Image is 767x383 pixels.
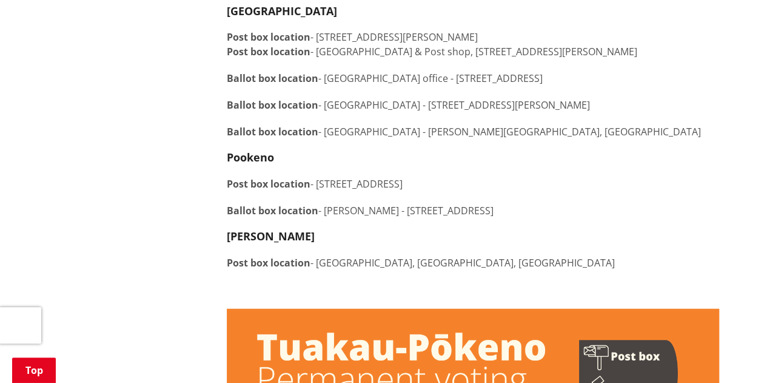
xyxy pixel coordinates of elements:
[227,124,719,139] p: - [GEOGRAPHIC_DATA] - [PERSON_NAME][GEOGRAPHIC_DATA], [GEOGRAPHIC_DATA]
[227,256,310,269] strong: Post box location
[227,150,274,164] strong: Pookeno
[12,358,56,383] a: Top
[227,125,318,138] strong: Ballot box location
[227,71,719,86] p: - [GEOGRAPHIC_DATA] office - [STREET_ADDRESS]
[227,72,318,85] strong: Ballot box location
[227,229,315,243] strong: [PERSON_NAME]
[227,177,719,191] p: - [STREET_ADDRESS]
[227,204,318,217] strong: Ballot box location
[227,30,310,44] strong: Post box location
[711,332,755,376] iframe: Messenger Launcher
[227,30,719,59] p: - [STREET_ADDRESS][PERSON_NAME] - [GEOGRAPHIC_DATA] & Post shop, [STREET_ADDRESS][PERSON_NAME]
[227,45,310,58] strong: Post box location
[227,256,719,270] p: - [GEOGRAPHIC_DATA], [GEOGRAPHIC_DATA], [GEOGRAPHIC_DATA]
[227,177,310,191] strong: Post box location
[227,98,318,112] strong: Ballot box location
[227,4,337,18] strong: [GEOGRAPHIC_DATA]
[227,98,719,112] p: - [GEOGRAPHIC_DATA] - [STREET_ADDRESS][PERSON_NAME]
[227,203,719,218] p: - [PERSON_NAME] - [STREET_ADDRESS]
